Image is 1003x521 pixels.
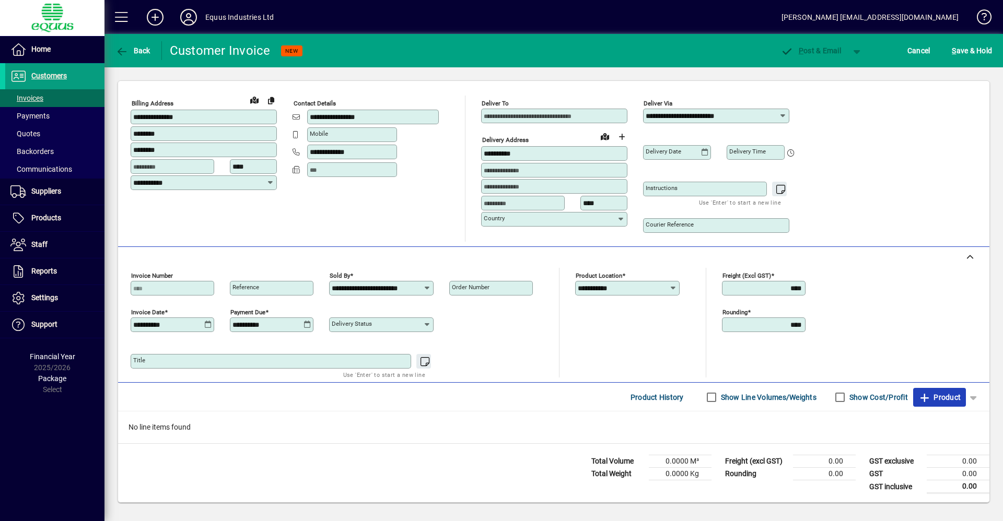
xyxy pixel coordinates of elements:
a: Staff [5,232,104,258]
td: Total Volume [586,455,649,468]
td: 0.00 [793,455,856,468]
span: Product History [631,389,684,406]
a: Products [5,205,104,231]
a: Reports [5,258,104,285]
mat-label: Freight (excl GST) [722,272,771,279]
a: Quotes [5,125,104,143]
mat-label: Courier Reference [646,221,694,228]
div: No line items found [118,411,989,443]
span: Product [918,389,961,406]
span: Cancel [907,42,930,59]
span: Package [38,374,66,383]
a: Payments [5,107,104,125]
td: GST [864,468,927,480]
mat-label: Payment due [230,309,265,316]
span: Payments [10,112,50,120]
td: GST inclusive [864,480,927,493]
td: 0.0000 Kg [649,468,712,480]
mat-label: Order number [452,283,489,291]
a: Communications [5,160,104,178]
td: Freight (excl GST) [720,455,793,468]
td: 0.00 [927,468,989,480]
button: Copy to Delivery address [263,92,279,109]
span: Quotes [10,129,40,138]
span: NEW [285,48,298,54]
span: Home [31,45,51,53]
a: Backorders [5,143,104,160]
button: Product History [626,388,688,407]
mat-label: Delivery status [332,320,372,327]
td: GST exclusive [864,455,927,468]
a: View on map [597,128,613,145]
button: Post & Email [775,41,846,60]
mat-hint: Use 'Enter' to start a new line [699,196,781,208]
span: Customers [31,72,67,80]
td: 0.00 [927,480,989,493]
span: Reports [31,267,57,275]
a: Invoices [5,89,104,107]
span: Back [115,46,150,55]
button: Profile [172,8,205,27]
td: 0.00 [927,455,989,468]
span: ost & Email [780,46,841,55]
td: Total Weight [586,468,649,480]
span: Suppliers [31,187,61,195]
span: P [799,46,803,55]
button: Choose address [613,128,630,145]
div: Customer Invoice [170,42,271,59]
mat-label: Reference [232,283,259,291]
a: Home [5,37,104,63]
a: Knowledge Base [969,2,990,36]
span: S [952,46,956,55]
mat-label: Delivery time [729,148,766,155]
button: Product [913,388,966,407]
app-page-header-button: Back [104,41,162,60]
mat-label: Country [484,215,505,222]
label: Show Cost/Profit [847,392,908,402]
span: Backorders [10,147,54,156]
span: Settings [31,293,58,302]
span: Support [31,320,57,328]
button: Save & Hold [949,41,995,60]
td: 0.0000 M³ [649,455,712,468]
mat-label: Delivery date [646,148,681,155]
mat-label: Mobile [310,130,328,137]
button: Back [113,41,153,60]
a: View on map [246,91,263,108]
span: Financial Year [30,352,75,361]
span: Products [31,214,61,222]
mat-hint: Use 'Enter' to start a new line [343,369,425,381]
mat-label: Sold by [330,272,350,279]
mat-label: Instructions [646,184,678,192]
label: Show Line Volumes/Weights [719,392,817,402]
span: ave & Hold [952,42,992,59]
button: Cancel [905,41,933,60]
span: Communications [10,165,72,173]
mat-label: Deliver To [482,100,509,107]
mat-label: Invoice date [131,309,165,316]
mat-label: Title [133,357,145,364]
a: Settings [5,285,104,311]
button: Add [138,8,172,27]
a: Suppliers [5,179,104,205]
td: 0.00 [793,468,856,480]
span: Staff [31,240,48,248]
span: Invoices [10,94,43,102]
a: Support [5,312,104,338]
mat-label: Deliver via [644,100,672,107]
td: Rounding [720,468,793,480]
div: Equus Industries Ltd [205,9,274,26]
div: [PERSON_NAME] [EMAIL_ADDRESS][DOMAIN_NAME] [782,9,959,26]
mat-label: Invoice number [131,272,173,279]
mat-label: Product location [576,272,622,279]
mat-label: Rounding [722,309,748,316]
